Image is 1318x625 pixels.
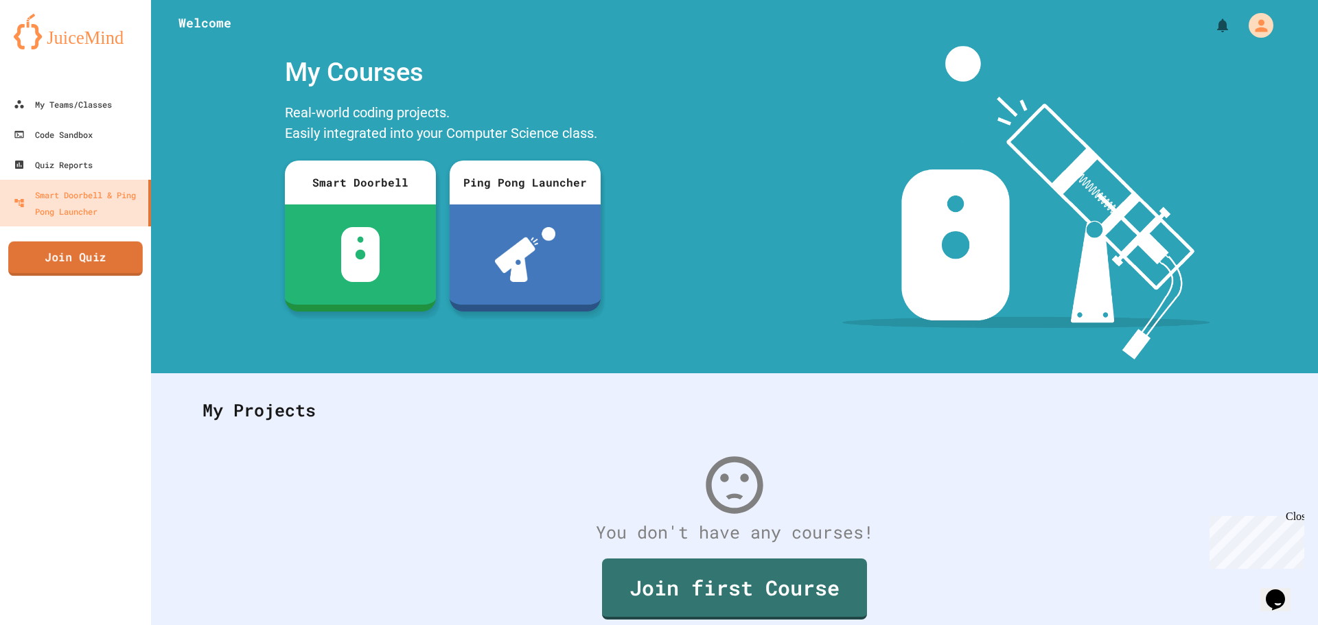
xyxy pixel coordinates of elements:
[14,14,137,49] img: logo-orange.svg
[189,384,1280,437] div: My Projects
[1260,570,1304,611] iframe: chat widget
[278,46,608,99] div: My Courses
[450,161,601,204] div: Ping Pong Launcher
[14,96,112,113] div: My Teams/Classes
[842,46,1210,359] img: banner-image-my-projects.png
[5,5,95,87] div: Chat with us now!Close
[285,161,436,204] div: Smart Doorbell
[278,99,608,150] div: Real-world coding projects. Easily integrated into your Computer Science class.
[8,241,143,276] a: Join Quiz
[1189,14,1234,37] div: My Notifications
[14,156,93,173] div: Quiz Reports
[14,126,93,143] div: Code Sandbox
[189,519,1280,545] div: You don't have any courses!
[602,558,867,620] a: Join first Course
[14,187,143,220] div: Smart Doorbell & Ping Pong Launcher
[1204,510,1304,569] iframe: chat widget
[1234,10,1277,41] div: My Account
[495,227,556,282] img: ppl-with-ball.png
[341,227,380,282] img: sdb-white.svg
